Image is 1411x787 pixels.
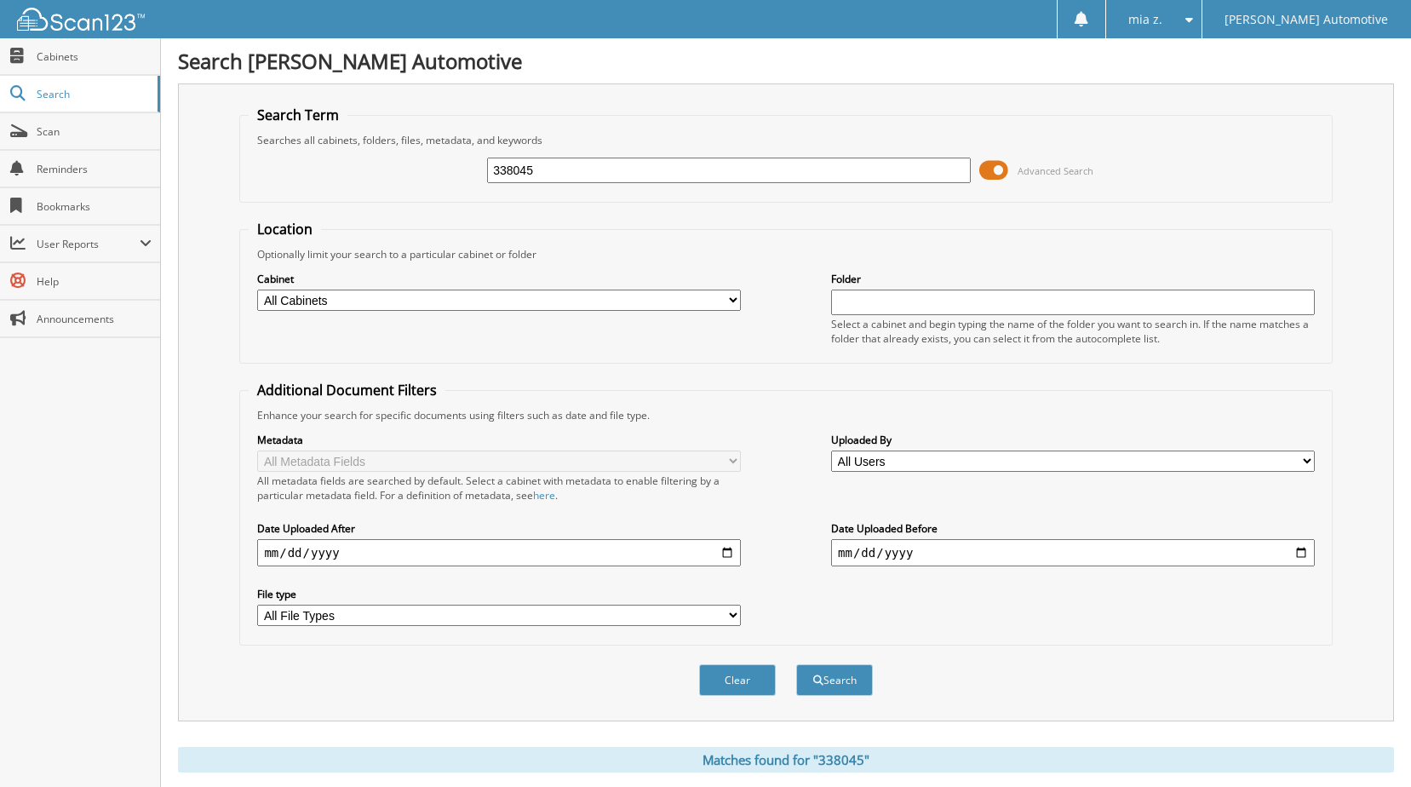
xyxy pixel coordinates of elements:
input: end [831,539,1315,566]
span: Search [37,87,149,101]
input: start [257,539,741,566]
div: Select a cabinet and begin typing the name of the folder you want to search in. If the name match... [831,317,1315,346]
img: scan123-logo-white.svg [17,8,145,31]
div: Optionally limit your search to a particular cabinet or folder [249,247,1322,261]
div: All metadata fields are searched by default. Select a cabinet with metadata to enable filtering b... [257,474,741,503]
span: mia z. [1128,14,1162,25]
legend: Additional Document Filters [249,381,445,399]
span: Bookmarks [37,199,152,214]
a: here [533,488,555,503]
span: Reminders [37,162,152,176]
span: Cabinets [37,49,152,64]
span: Advanced Search [1018,164,1093,177]
span: User Reports [37,237,140,251]
div: Searches all cabinets, folders, files, metadata, and keywords [249,133,1322,147]
label: Uploaded By [831,433,1315,447]
label: Date Uploaded Before [831,521,1315,536]
span: Help [37,274,152,289]
label: Metadata [257,433,741,447]
button: Search [796,664,873,696]
h1: Search [PERSON_NAME] Automotive [178,47,1394,75]
div: Enhance your search for specific documents using filters such as date and file type. [249,408,1322,422]
legend: Search Term [249,106,347,124]
div: Matches found for "338045" [178,747,1394,773]
legend: Location [249,220,321,238]
span: [PERSON_NAME] Automotive [1225,14,1388,25]
button: Clear [699,664,776,696]
span: Announcements [37,312,152,326]
label: Cabinet [257,272,741,286]
label: File type [257,587,741,601]
label: Date Uploaded After [257,521,741,536]
label: Folder [831,272,1315,286]
span: Scan [37,124,152,139]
